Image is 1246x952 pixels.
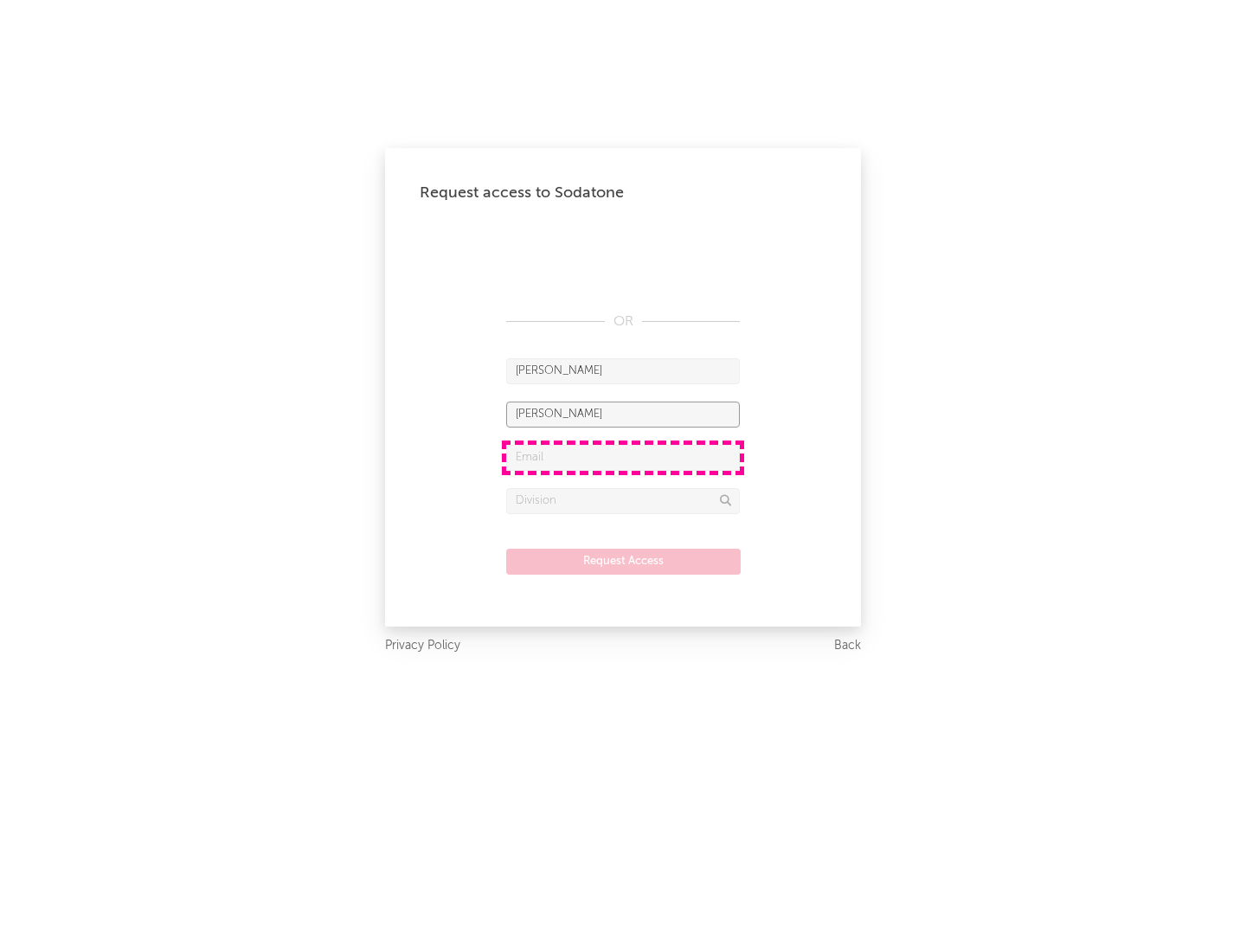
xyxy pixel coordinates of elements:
[506,445,740,471] input: Email
[420,183,826,203] div: Request access to Sodatone
[506,312,740,332] div: OR
[506,402,740,428] input: Last Name
[834,635,861,657] a: Back
[506,358,740,384] input: First Name
[385,635,460,657] a: Privacy Policy
[506,549,741,575] button: Request Access
[506,488,740,514] input: Division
